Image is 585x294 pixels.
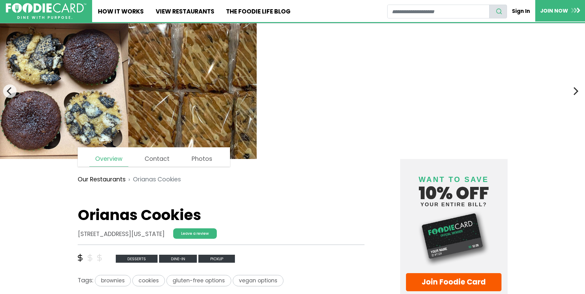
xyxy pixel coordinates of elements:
[507,4,535,18] a: Sign In
[233,276,283,284] a: vegan options
[173,228,217,239] a: Leave a review
[116,254,159,262] a: desserts
[159,254,198,262] a: Dine-in
[387,5,489,18] input: restaurant search
[568,84,582,98] button: Next
[406,273,502,291] a: Join Foodie Card
[406,168,502,207] h4: 10% off
[78,206,365,224] h1: Orianas Cookies
[166,276,232,284] a: gluten-free options
[6,3,86,19] img: FoodieCard; Eat, Drink, Save, Donate
[186,152,218,166] a: Photos
[406,210,502,267] img: Foodie Card
[116,255,158,263] span: desserts
[3,84,17,98] button: Previous
[95,275,131,286] span: brownies
[132,275,165,286] span: cookies
[198,254,235,262] a: Pickup
[198,255,235,263] span: Pickup
[132,276,166,284] a: cookies
[78,230,165,239] address: [STREET_ADDRESS][US_STATE]
[89,152,128,167] a: Overview
[166,275,231,286] span: gluten-free options
[406,202,502,207] small: your entire bill?
[78,147,230,167] nav: page links
[489,5,507,18] button: search
[78,275,365,289] div: Tags:
[126,175,181,184] li: Orianas Cookies
[233,275,283,286] span: vegan options
[159,255,197,263] span: Dine-in
[93,276,132,284] a: brownies
[78,175,126,184] a: Our Restaurants
[78,171,365,188] nav: breadcrumb
[139,152,175,166] a: Contact
[419,175,489,184] span: Want to save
